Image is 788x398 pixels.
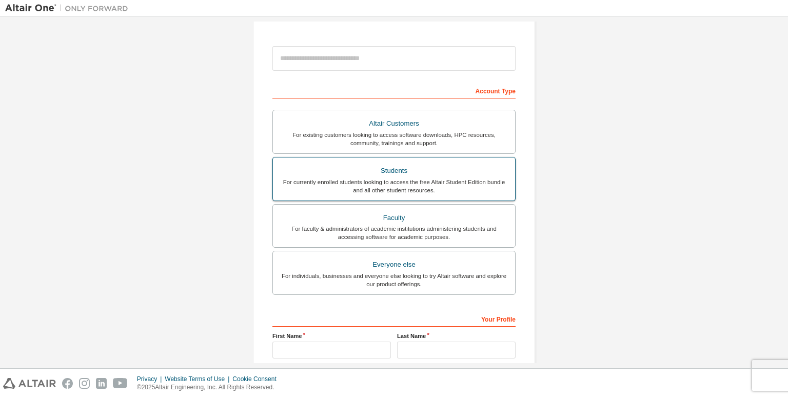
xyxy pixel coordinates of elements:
[279,178,509,194] div: For currently enrolled students looking to access the free Altair Student Edition bundle and all ...
[3,378,56,389] img: altair_logo.svg
[279,211,509,225] div: Faculty
[79,378,90,389] img: instagram.svg
[113,378,128,389] img: youtube.svg
[165,375,232,383] div: Website Terms of Use
[272,82,516,98] div: Account Type
[279,272,509,288] div: For individuals, businesses and everyone else looking to try Altair software and explore our prod...
[272,332,391,340] label: First Name
[96,378,107,389] img: linkedin.svg
[397,332,516,340] label: Last Name
[279,116,509,131] div: Altair Customers
[232,375,282,383] div: Cookie Consent
[279,257,509,272] div: Everyone else
[279,131,509,147] div: For existing customers looking to access software downloads, HPC resources, community, trainings ...
[137,383,283,392] p: © 2025 Altair Engineering, Inc. All Rights Reserved.
[137,375,165,383] div: Privacy
[272,310,516,327] div: Your Profile
[62,378,73,389] img: facebook.svg
[279,225,509,241] div: For faculty & administrators of academic institutions administering students and accessing softwa...
[279,164,509,178] div: Students
[5,3,133,13] img: Altair One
